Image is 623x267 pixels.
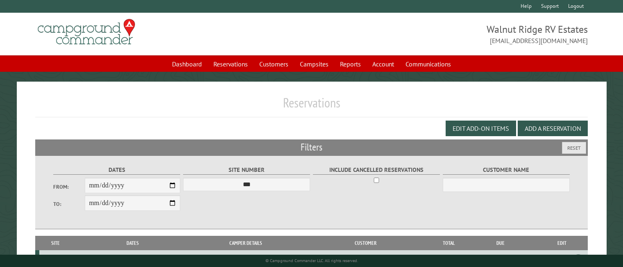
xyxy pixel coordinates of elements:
th: Customer [299,236,432,250]
button: Reset [562,142,586,154]
img: Campground Commander [35,16,138,48]
label: Site Number [183,165,310,175]
th: Total [432,236,465,250]
label: Customer Name [443,165,570,175]
span: Walnut Ridge RV Estates [EMAIL_ADDRESS][DOMAIN_NAME] [312,23,588,46]
h1: Reservations [35,95,588,117]
a: Campsites [295,56,333,72]
a: Communications [401,56,456,72]
th: Site [39,236,72,250]
h2: Filters [35,139,588,155]
th: Edit [536,236,588,250]
label: To: [53,200,85,208]
th: Due [465,236,536,250]
th: Camper Details [193,236,299,250]
th: Dates [72,236,193,250]
a: Account [367,56,399,72]
button: Add a Reservation [518,121,588,136]
a: Dashboard [167,56,207,72]
label: From: [53,183,85,191]
label: Dates [53,165,181,175]
label: Include Cancelled Reservations [313,165,440,175]
a: Customers [254,56,293,72]
button: Edit Add-on Items [446,121,516,136]
a: Reservations [208,56,253,72]
small: © Campground Commander LLC. All rights reserved. [265,258,358,263]
a: Reports [335,56,366,72]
